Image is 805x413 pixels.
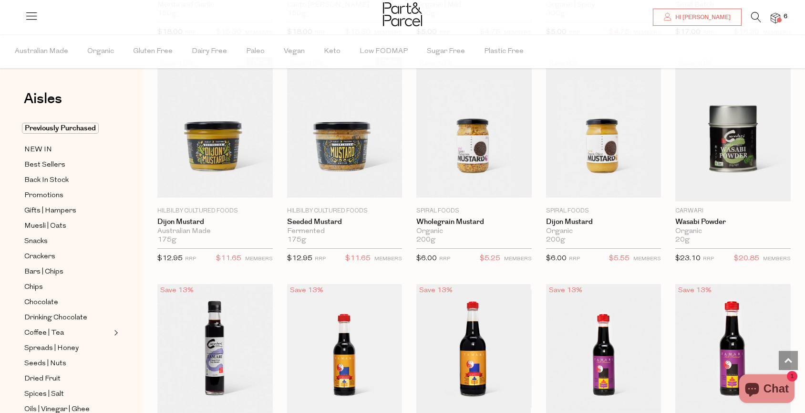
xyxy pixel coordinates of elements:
[15,35,68,68] span: Australian Made
[157,207,273,215] p: Hilbilby Cultured Foods
[484,35,524,68] span: Plastic Free
[546,236,565,244] span: 200g
[771,13,780,23] a: 6
[87,35,114,68] span: Organic
[24,123,111,134] a: Previously Purchased
[284,35,305,68] span: Vegan
[24,190,63,201] span: Promotions
[24,205,111,217] a: Gifts | Hampers
[24,205,76,217] span: Gifts | Hampers
[24,190,111,201] a: Promotions
[24,88,62,109] span: Aisles
[245,256,273,262] small: MEMBERS
[24,312,87,324] span: Drinking Chocolate
[675,58,791,202] img: Wasabi Powder
[22,123,99,134] span: Previously Purchased
[416,218,532,226] a: Wholegrain Mustard
[781,12,790,21] span: 6
[360,35,408,68] span: Low FODMAP
[24,342,111,354] a: Spreads | Honey
[675,218,791,226] a: Wasabi Powder
[24,175,69,186] span: Back In Stock
[287,218,402,226] a: Seeded Mustard
[24,328,64,339] span: Coffee | Tea
[675,236,690,244] span: 20g
[24,144,111,156] a: NEW IN
[24,251,55,263] span: Crackers
[157,218,273,226] a: Dijon Mustard
[315,256,326,262] small: RRP
[345,253,371,265] span: $11.65
[216,253,241,265] span: $11.65
[673,13,731,21] span: Hi [PERSON_NAME]
[24,388,111,400] a: Spices | Salt
[374,256,402,262] small: MEMBERS
[24,373,111,385] a: Dried Fruit
[287,255,312,262] span: $12.95
[157,227,273,236] div: Australian Made
[546,62,661,198] img: Dijon Mustard
[609,253,630,265] span: $5.55
[185,256,196,262] small: RRP
[736,374,797,405] inbox-online-store-chat: Shopify online store chat
[287,236,306,244] span: 175g
[287,207,402,215] p: Hilbilby Cultured Foods
[703,256,714,262] small: RRP
[675,227,791,236] div: Organic
[24,266,111,278] a: Bars | Chips
[246,35,265,68] span: Paleo
[24,358,66,370] span: Seeds | Nuts
[546,207,661,215] p: Spiral Foods
[157,62,273,198] img: Dijon Mustard
[24,373,61,385] span: Dried Fruit
[287,284,326,297] div: Save 13%
[157,255,183,262] span: $12.95
[192,35,227,68] span: Dairy Free
[763,256,791,262] small: MEMBERS
[112,327,118,339] button: Expand/Collapse Coffee | Tea
[24,174,111,186] a: Back In Stock
[427,35,465,68] span: Sugar Free
[24,266,63,278] span: Bars | Chips
[24,327,111,339] a: Coffee | Tea
[569,256,580,262] small: RRP
[24,92,62,116] a: Aisles
[675,207,791,215] p: Carwari
[734,253,759,265] span: $20.85
[24,281,111,293] a: Chips
[546,227,661,236] div: Organic
[24,297,111,308] a: Chocolate
[416,207,532,215] p: Spiral Foods
[24,220,111,232] a: Muesli | Oats
[416,227,532,236] div: Organic
[416,62,532,198] img: Wholegrain Mustard
[24,282,43,293] span: Chips
[324,35,341,68] span: Keto
[546,218,661,226] a: Dijon Mustard
[675,284,714,297] div: Save 13%
[504,256,532,262] small: MEMBERS
[24,312,111,324] a: Drinking Chocolate
[546,255,567,262] span: $6.00
[416,255,437,262] span: $6.00
[157,284,196,297] div: Save 13%
[24,159,111,171] a: Best Sellers
[133,35,173,68] span: Gluten Free
[383,2,422,26] img: Part&Parcel
[416,236,435,244] span: 200g
[24,236,48,247] span: Snacks
[480,253,500,265] span: $5.25
[24,159,65,171] span: Best Sellers
[24,144,52,156] span: NEW IN
[287,227,402,236] div: Fermented
[157,236,176,244] span: 175g
[24,389,64,400] span: Spices | Salt
[633,256,661,262] small: MEMBERS
[439,256,450,262] small: RRP
[653,9,742,26] a: Hi [PERSON_NAME]
[24,235,111,247] a: Snacks
[24,251,111,263] a: Crackers
[24,297,58,308] span: Chocolate
[546,284,585,297] div: Save 13%
[675,255,701,262] span: $23.10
